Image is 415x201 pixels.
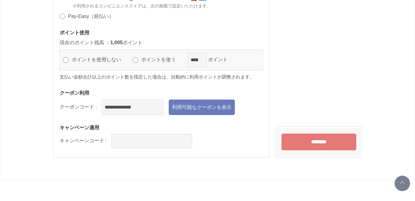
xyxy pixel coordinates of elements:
h3: キャンペーン適用 [60,124,263,131]
label: キャンペーンコード : [60,138,107,143]
label: ポイントを使う [140,57,183,62]
span: 1,005 [110,40,123,45]
label: ポイントを使用しない [70,57,128,62]
p: 支払い金額合計以上のポイント数を指定した場合は、自動的に利用ポイントが調整されます。 [60,74,263,81]
label: ポイント [206,57,235,62]
label: クーポンコード : [60,104,97,109]
span: ※利用されるコンビニエンスストアは、次の画面で設定いただけます。 [73,3,211,9]
label: Pay-Easy（前払い） [68,14,114,19]
p: 現在のポイント残高 ： ポイント [60,39,263,46]
a: 利用可能なクーポンを表示 [169,100,235,115]
h3: ポイント使用 [60,29,263,36]
h3: クーポン利用 [60,90,263,96]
